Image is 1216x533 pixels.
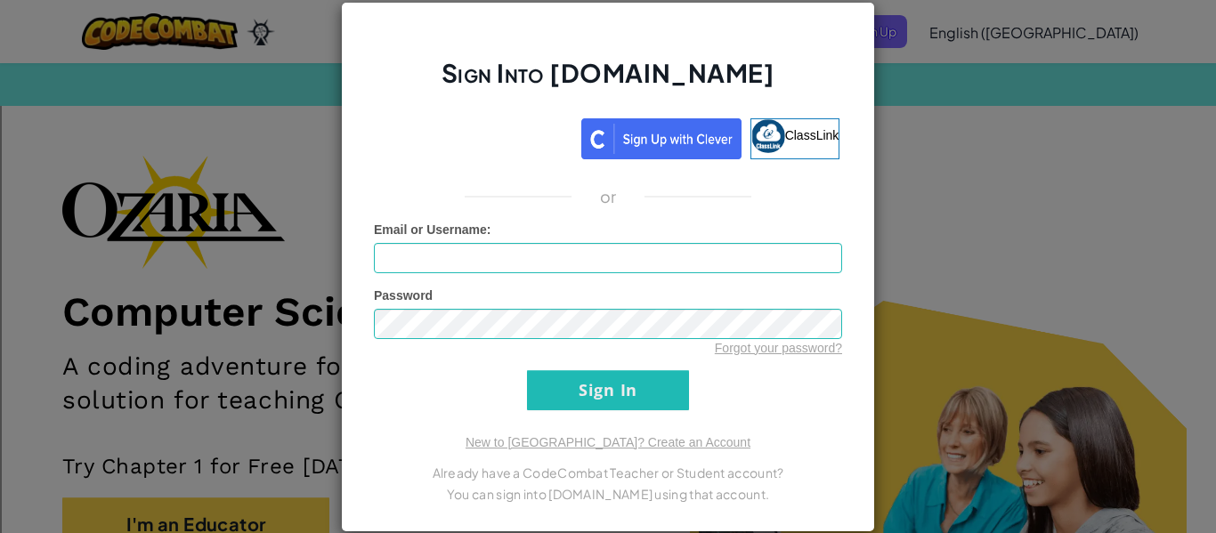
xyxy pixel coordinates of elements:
span: Password [374,288,433,303]
input: Sign In [527,370,689,410]
div: Sort New > Old [7,23,1209,39]
div: Move To ... [7,119,1209,135]
span: ClassLink [785,127,839,141]
a: New to [GEOGRAPHIC_DATA]? Create an Account [466,435,750,449]
p: Already have a CodeCombat Teacher or Student account? [374,462,842,483]
iframe: Sign in with Google Button [368,117,581,156]
img: classlink-logo-small.png [751,119,785,153]
div: Options [7,71,1209,87]
a: Forgot your password? [715,341,842,355]
p: or [600,186,617,207]
div: Delete [7,55,1209,71]
div: Sort A > Z [7,7,1209,23]
div: Rename [7,103,1209,119]
p: You can sign into [DOMAIN_NAME] using that account. [374,483,842,505]
div: Sign out [7,87,1209,103]
h2: Sign Into [DOMAIN_NAME] [374,56,842,108]
img: clever_sso_button@2x.png [581,118,742,159]
label: : [374,221,491,238]
div: Move To ... [7,39,1209,55]
span: Email or Username [374,222,487,237]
